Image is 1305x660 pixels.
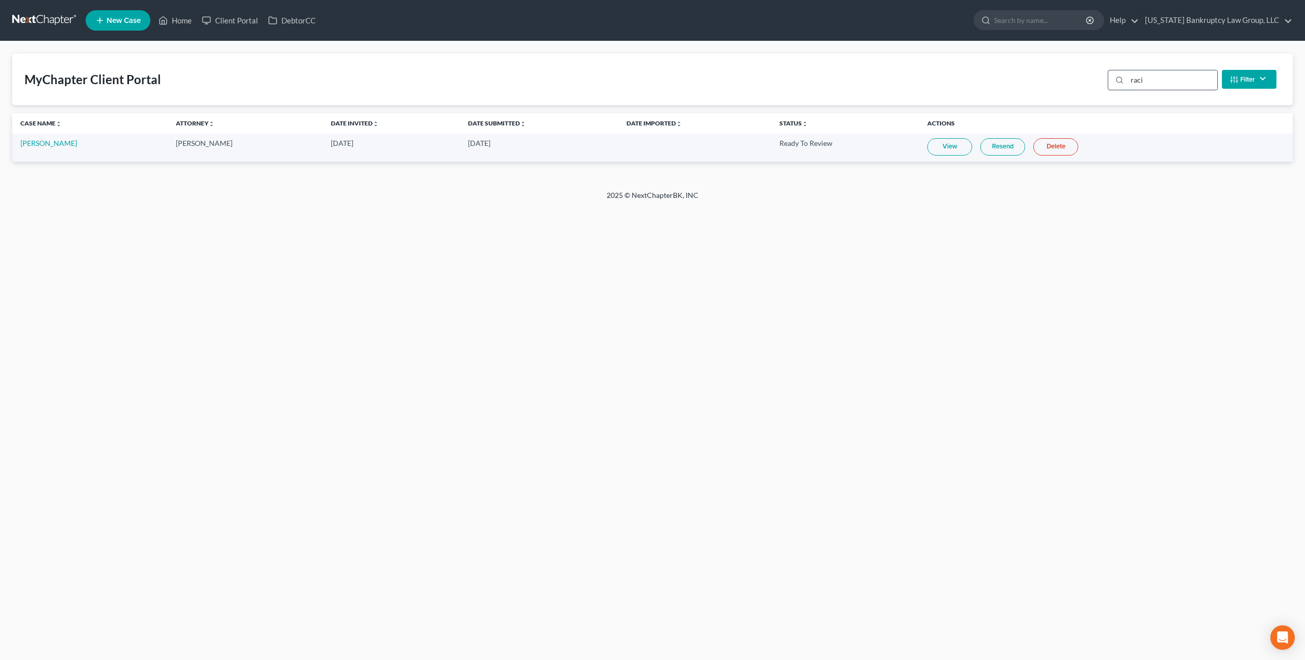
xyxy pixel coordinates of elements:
a: [PERSON_NAME] [20,139,77,147]
a: Date Invitedunfold_more [331,119,379,127]
a: Home [153,11,197,30]
i: unfold_more [520,121,526,127]
a: Client Portal [197,11,263,30]
a: [US_STATE] Bankruptcy Law Group, LLC [1140,11,1292,30]
div: Open Intercom Messenger [1270,625,1295,650]
a: Date Submittedunfold_more [468,119,526,127]
div: MyChapter Client Portal [24,71,161,88]
a: Date Importedunfold_more [627,119,682,127]
i: unfold_more [373,121,379,127]
a: Attorneyunfold_more [176,119,215,127]
td: Ready To Review [771,134,919,162]
th: Actions [919,113,1293,134]
i: unfold_more [56,121,62,127]
i: unfold_more [208,121,215,127]
a: Statusunfold_more [779,119,808,127]
button: Filter [1222,70,1276,89]
a: DebtorCC [263,11,321,30]
a: Resend [980,138,1025,156]
span: [DATE] [331,139,353,147]
a: Case Nameunfold_more [20,119,62,127]
i: unfold_more [802,121,808,127]
div: 2025 © NextChapterBK, INC [362,190,943,209]
td: [PERSON_NAME] [168,134,323,162]
i: unfold_more [676,121,682,127]
span: [DATE] [468,139,490,147]
input: Search... [1127,70,1217,90]
a: Help [1105,11,1139,30]
span: New Case [107,17,141,24]
a: Delete [1033,138,1078,156]
input: Search by name... [994,11,1087,30]
a: View [927,138,972,156]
